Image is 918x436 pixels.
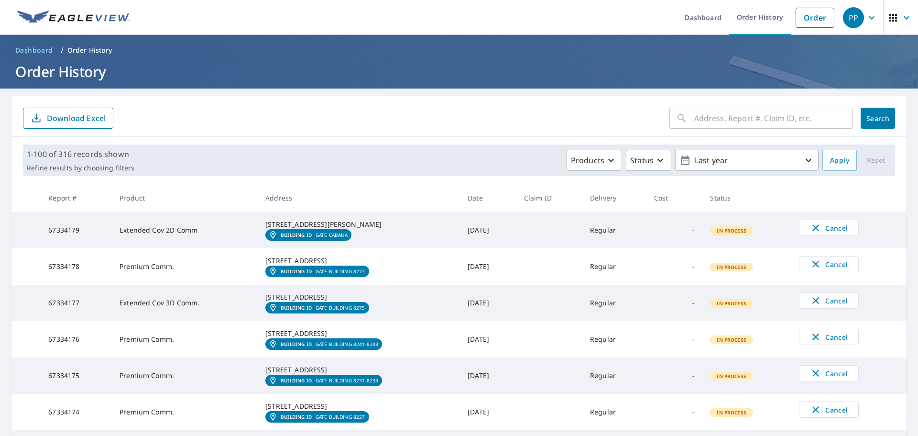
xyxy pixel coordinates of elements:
[711,300,752,307] span: In Process
[799,365,859,381] button: Cancel
[265,365,452,375] div: [STREET_ADDRESS]
[460,285,516,321] td: [DATE]
[17,11,130,25] img: EV Logo
[861,108,895,129] button: Search
[626,150,671,171] button: Status
[265,402,452,411] div: [STREET_ADDRESS]
[460,321,516,358] td: [DATE]
[675,150,819,171] button: Last year
[809,331,849,343] span: Cancel
[281,341,312,347] em: Building ID
[809,368,849,379] span: Cancel
[799,402,859,418] button: Cancel
[843,7,864,28] div: PP
[41,321,112,358] td: 67334176
[582,321,646,358] td: Regular
[281,414,312,420] em: Building ID
[830,155,849,167] span: Apply
[460,358,516,394] td: [DATE]
[582,358,646,394] td: Regular
[460,212,516,248] td: [DATE]
[281,268,312,274] em: Building ID
[265,220,452,229] div: [STREET_ADDRESS][PERSON_NAME]
[582,184,646,212] th: Delivery
[711,227,752,234] span: In Process
[265,292,452,302] div: [STREET_ADDRESS]
[460,394,516,430] td: [DATE]
[265,302,369,313] a: Building IDGATE BUILDING 8275
[809,295,849,306] span: Cancel
[41,394,112,430] td: 67334174
[265,329,452,338] div: [STREET_ADDRESS]
[281,232,312,238] em: Building ID
[799,292,859,309] button: Cancel
[646,321,703,358] td: -
[702,184,791,212] th: Status
[646,212,703,248] td: -
[799,220,859,236] button: Cancel
[112,212,258,248] td: Extended Cov 2D Comm
[265,411,369,423] a: Building IDGATE BUILDING 8227
[112,321,258,358] td: Premium Comm.
[711,409,752,416] span: In Process
[582,248,646,285] td: Regular
[646,184,703,212] th: Cost
[41,358,112,394] td: 67334175
[41,285,112,321] td: 67334177
[567,150,622,171] button: Products
[112,394,258,430] td: Premium Comm.
[265,229,351,241] a: Building IDGATE CABANA
[11,43,57,58] a: Dashboard
[23,108,113,129] button: Download Excel
[15,45,53,55] span: Dashboard
[67,45,112,55] p: Order History
[265,266,369,277] a: Building IDGATE BUILDING 8277
[868,114,887,123] span: Search
[809,404,849,415] span: Cancel
[265,256,452,266] div: [STREET_ADDRESS]
[11,62,907,81] h1: Order History
[47,113,106,123] p: Download Excel
[646,358,703,394] td: -
[582,285,646,321] td: Regular
[27,148,134,160] p: 1-100 of 316 records shown
[799,256,859,272] button: Cancel
[112,285,258,321] td: Extended Cov 3D Comm.
[265,375,382,386] a: Building IDGATE BUILDING 8231-8233
[799,329,859,345] button: Cancel
[41,212,112,248] td: 67334179
[112,248,258,285] td: Premium Comm.
[646,394,703,430] td: -
[571,155,604,166] p: Products
[711,264,752,270] span: In Process
[27,164,134,172] p: Refine results by choosing filters
[281,305,312,311] em: Building ID
[711,336,752,343] span: In Process
[460,248,516,285] td: [DATE]
[582,394,646,430] td: Regular
[796,8,834,28] a: Order
[582,212,646,248] td: Regular
[258,184,460,212] th: Address
[11,43,907,58] nav: breadcrumb
[809,258,849,270] span: Cancel
[281,378,312,383] em: Building ID
[711,373,752,380] span: In Process
[646,285,703,321] td: -
[516,184,582,212] th: Claim ID
[41,184,112,212] th: Report #
[112,184,258,212] th: Product
[61,45,64,56] li: /
[630,155,654,166] p: Status
[694,105,853,132] input: Address, Report #, Claim ID, etc.
[809,222,849,234] span: Cancel
[822,150,857,171] button: Apply
[41,248,112,285] td: 67334178
[460,184,516,212] th: Date
[112,358,258,394] td: Premium Comm.
[265,338,382,350] a: Building IDGATE BUILDING 8241-8243
[646,248,703,285] td: -
[691,152,803,169] p: Last year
